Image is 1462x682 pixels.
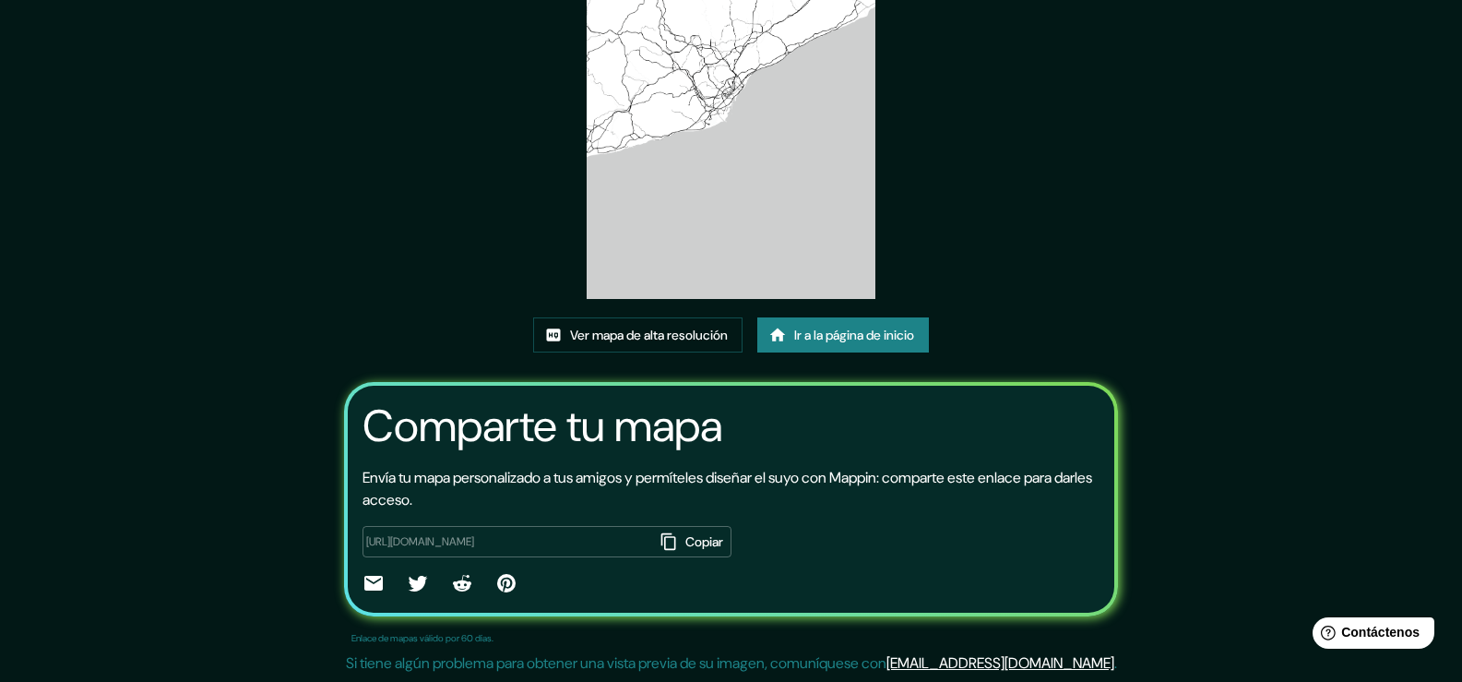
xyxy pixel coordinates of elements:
[363,397,722,455] font: Comparte tu mapa
[794,328,914,344] font: Ir a la página de inicio
[1298,610,1442,662] iframe: Lanzador de widgets de ayuda
[570,328,728,344] font: Ver mapa de alta resolución
[757,317,929,353] a: Ir a la página de inicio
[533,317,743,353] a: Ver mapa de alta resolución
[685,533,723,550] font: Copiar
[655,526,731,557] button: Copiar
[886,653,1114,673] a: [EMAIL_ADDRESS][DOMAIN_NAME]
[363,468,1092,509] font: Envía tu mapa personalizado a tus amigos y permíteles diseñar el suyo con Mappin: comparte este e...
[351,632,493,644] font: Enlace de mapas válido por 60 días.
[1114,653,1117,673] font: .
[346,653,886,673] font: Si tiene algún problema para obtener una vista previa de su imagen, comuníquese con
